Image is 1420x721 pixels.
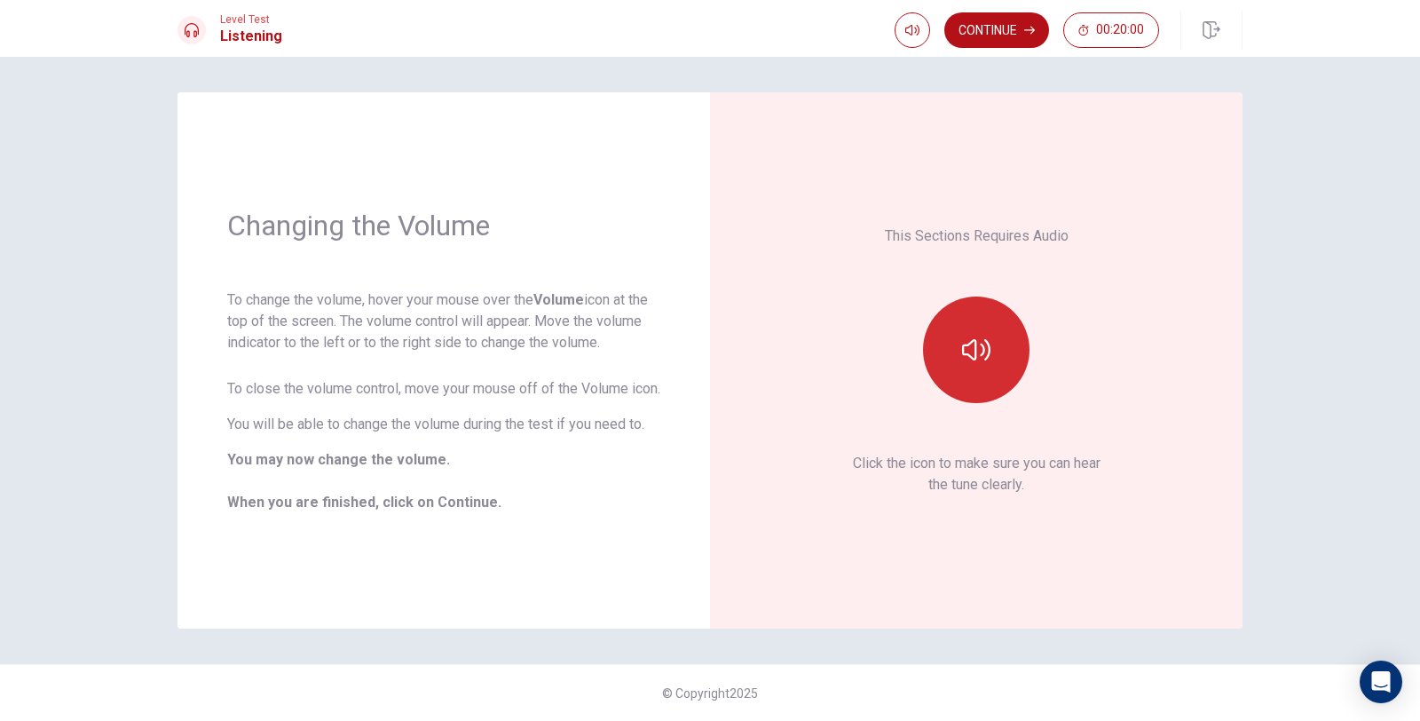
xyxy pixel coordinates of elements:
[533,291,584,308] strong: Volume
[220,26,282,47] h1: Listening
[1096,23,1144,37] span: 00:20:00
[227,289,660,353] p: To change the volume, hover your mouse over the icon at the top of the screen. The volume control...
[227,414,660,435] p: You will be able to change the volume during the test if you need to.
[220,13,282,26] span: Level Test
[853,453,1100,495] p: Click the icon to make sure you can hear the tune clearly.
[227,208,660,243] h1: Changing the Volume
[885,226,1069,247] p: This Sections Requires Audio
[1360,661,1402,703] div: Open Intercom Messenger
[1063,12,1159,48] button: 00:20:00
[227,451,501,511] b: You may now change the volume. When you are finished, click on Continue.
[227,378,660,400] p: To close the volume control, move your mouse off of the Volume icon.
[662,686,758,701] span: © Copyright 2025
[944,12,1049,48] button: Continue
